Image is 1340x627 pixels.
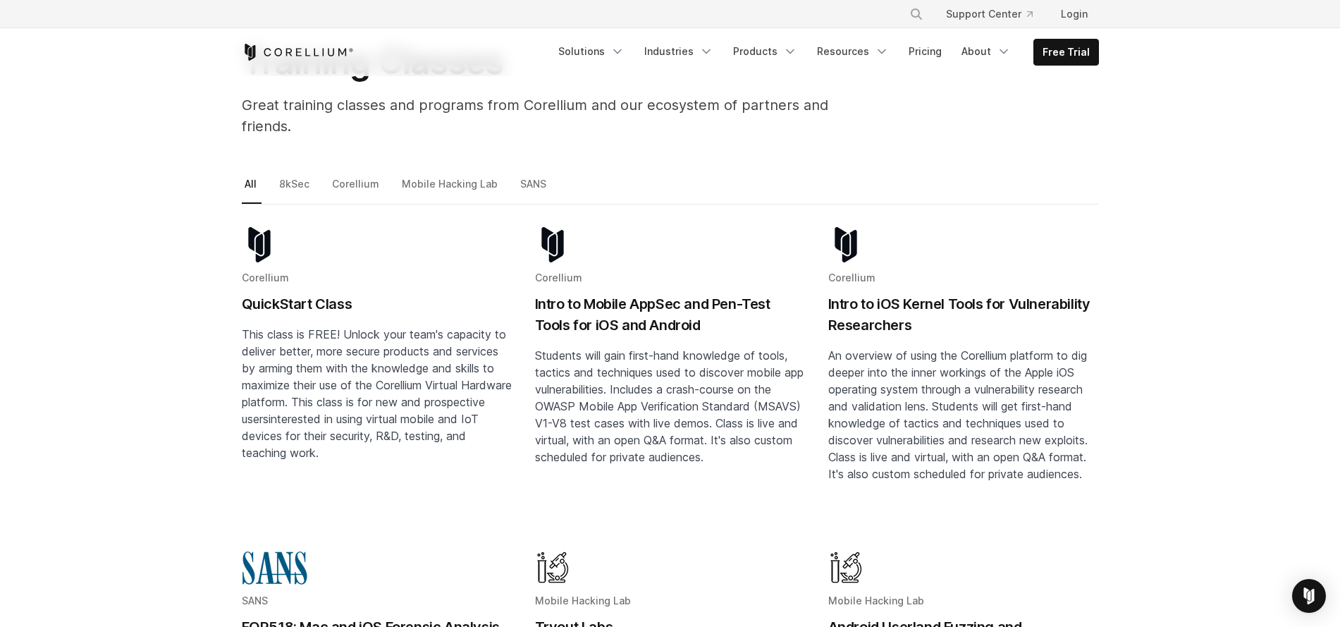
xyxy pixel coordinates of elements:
[517,175,551,205] a: SANS
[535,293,806,336] h2: Intro to Mobile AppSec and Pen-Test Tools for iOS and Android
[242,227,277,262] img: corellium-logo-icon-dark
[828,227,1099,528] a: Blog post summary: Intro to iOS Kernel Tools for Vulnerability Researchers
[953,39,1019,64] a: About
[892,1,1099,27] div: Navigation Menu
[904,1,929,27] button: Search
[828,272,875,284] span: Corellium
[399,175,503,205] a: Mobile Hacking Lab
[535,227,570,262] img: corellium-logo-icon-dark
[550,39,633,64] a: Solutions
[535,595,631,607] span: Mobile Hacking Lab
[242,293,512,315] h2: QuickStart Class
[550,39,1099,66] div: Navigation Menu
[242,175,262,205] a: All
[242,227,512,528] a: Blog post summary: QuickStart Class
[535,227,806,528] a: Blog post summary: Intro to Mobile AppSec and Pen-Test Tools for iOS and Android
[535,348,804,464] span: Students will gain first-hand knowledge of tools, tactics and techniques used to discover mobile ...
[242,95,876,137] p: Great training classes and programs from Corellium and our ecosystem of partners and friends.
[535,550,570,585] img: Mobile Hacking Lab - Graphic Only
[242,412,479,460] span: interested in using virtual mobile and IoT devices for their security, R&D, testing, and teaching...
[828,550,863,585] img: Mobile Hacking Lab - Graphic Only
[242,272,289,284] span: Corellium
[276,175,314,205] a: 8kSec
[242,44,354,61] a: Corellium Home
[828,595,924,607] span: Mobile Hacking Lab
[1050,1,1099,27] a: Login
[828,293,1099,336] h2: Intro to iOS Kernel Tools for Vulnerability Researchers
[242,550,308,585] img: sans-logo-cropped
[935,1,1044,27] a: Support Center
[535,272,582,284] span: Corellium
[242,327,512,426] span: This class is FREE! Unlock your team's capacity to deliver better, more secure products and servi...
[329,175,384,205] a: Corellium
[242,595,268,607] span: SANS
[725,39,806,64] a: Products
[828,348,1088,481] span: An overview of using the Corellium platform to dig deeper into the inner workings of the Apple iO...
[809,39,897,64] a: Resources
[636,39,722,64] a: Industries
[900,39,950,64] a: Pricing
[1292,579,1326,613] div: Open Intercom Messenger
[828,227,863,262] img: corellium-logo-icon-dark
[1034,39,1098,65] a: Free Trial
